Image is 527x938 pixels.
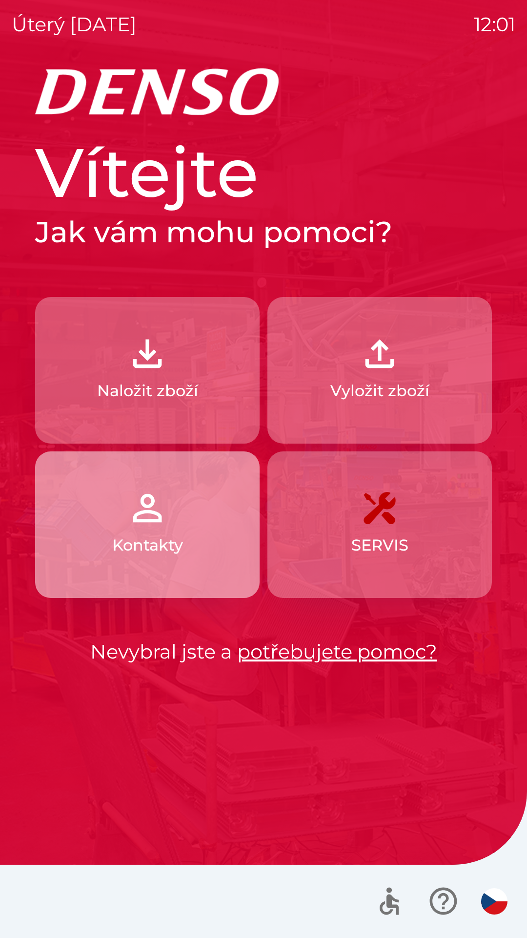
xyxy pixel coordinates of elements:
[35,637,492,666] p: Nevybral jste a
[267,297,492,444] button: Vyložit zboží
[126,332,169,375] img: 918cc13a-b407-47b8-8082-7d4a57a89498.png
[112,533,183,557] p: Kontakty
[35,451,260,598] button: Kontakty
[474,10,515,39] p: 12:01
[330,379,429,403] p: Vyložit zboží
[358,487,401,530] img: 7408382d-57dc-4d4c-ad5a-dca8f73b6e74.png
[35,131,492,214] h1: Vítejte
[35,297,260,444] button: Naložit zboží
[481,888,507,915] img: cs flag
[35,68,492,115] img: Logo
[35,214,492,250] h2: Jak vám mohu pomoci?
[126,487,169,530] img: 072f4d46-cdf8-44b2-b931-d189da1a2739.png
[97,379,198,403] p: Naložit zboží
[351,533,408,557] p: SERVIS
[358,332,401,375] img: 2fb22d7f-6f53-46d3-a092-ee91fce06e5d.png
[12,10,137,39] p: úterý [DATE]
[237,640,437,663] a: potřebujete pomoc?
[267,451,492,598] button: SERVIS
